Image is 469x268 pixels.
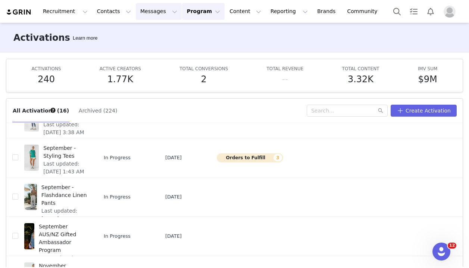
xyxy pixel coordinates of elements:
[24,143,92,173] a: September - Styling TeesLast updated: [DATE] 1:43 AM
[391,105,457,117] button: Create Activation
[71,34,99,42] div: Tooltip anchor
[136,3,182,20] button: Messages
[165,154,182,161] span: [DATE]
[182,3,225,20] button: Program
[100,66,141,71] span: ACTIVE CREATORS
[225,3,266,20] button: Content
[444,6,456,18] img: placeholder-profile.jpg
[217,153,283,162] button: Orders to Fulfill3
[448,243,456,249] span: 12
[201,73,206,86] h5: 2
[41,184,87,207] span: September - Flashdance Linen Pants
[165,232,182,240] span: [DATE]
[282,73,288,86] h5: --
[43,144,87,160] span: September - Styling Tees
[43,121,87,136] span: Last updated: [DATE] 3:38 AM
[104,193,131,201] span: In Progress
[389,3,405,20] button: Search
[50,107,56,114] div: Tooltip anchor
[418,66,438,71] span: IMV SUM
[43,160,87,176] span: Last updated: [DATE] 1:43 AM
[24,104,92,133] a: September - Lotus StylingLast updated: [DATE] 3:38 AM
[13,31,70,44] h3: Activations
[104,154,131,161] span: In Progress
[348,73,373,86] h5: 3.32K
[39,223,87,254] span: September AUS/NZ Gifted Ambassador Program
[32,66,61,71] span: ACTIVATIONS
[38,73,55,86] h5: 240
[179,66,228,71] span: TOTAL CONVERSIONS
[266,3,312,20] button: Reporting
[422,3,439,20] button: Notifications
[432,243,450,261] iframe: Intercom live chat
[24,182,92,212] a: September - Flashdance Linen PantsLast updated: [DATE] 7:36 AM
[24,221,92,251] a: September AUS/NZ Gifted Ambassador ProgramLast updated: [DATE] 4:46 AM
[313,3,342,20] a: Brands
[93,3,135,20] button: Contacts
[378,108,383,113] i: icon: search
[343,3,385,20] a: Community
[104,232,131,240] span: In Progress
[165,193,182,201] span: [DATE]
[6,9,32,16] img: grin logo
[342,66,379,71] span: TOTAL CONTENT
[41,207,87,223] span: Last updated: [DATE] 7:36 AM
[78,105,118,117] button: Archived (224)
[12,105,69,117] button: All Activations (16)
[266,66,303,71] span: TOTAL REVENUE
[107,73,133,86] h5: 1.77K
[38,3,92,20] button: Recruitment
[439,6,463,18] button: Profile
[307,105,388,117] input: Search...
[406,3,422,20] a: Tasks
[418,73,437,86] h5: $9M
